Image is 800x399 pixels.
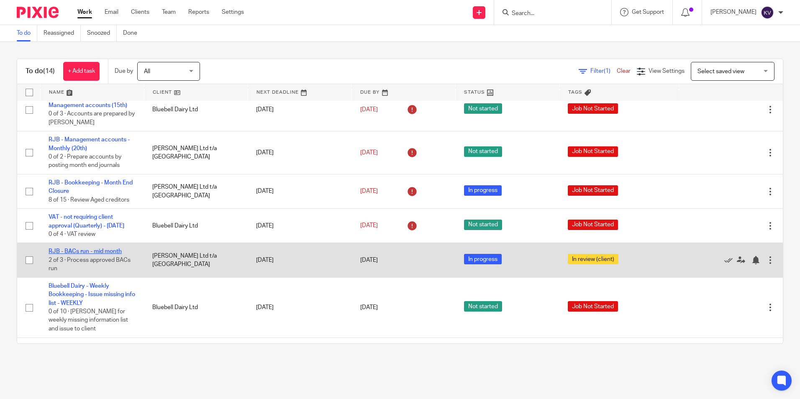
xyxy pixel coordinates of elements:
span: Not started [464,301,502,312]
span: Tags [568,90,582,95]
a: Work [77,8,92,16]
input: Search [511,10,586,18]
span: In progress [464,185,502,196]
a: Bluebell Dairy Ltd - Monthly Management accounts (15th) [49,94,127,108]
td: [DATE] [248,338,351,372]
td: [DATE] [248,209,351,243]
td: [DATE] [248,88,351,131]
span: [DATE] [360,150,378,156]
span: Job Not Started [568,146,618,157]
span: [DATE] [360,257,378,263]
span: View Settings [649,68,685,74]
span: 2 of 3 · Process approved BACs run [49,257,131,272]
a: RJB - BACs run - mid month [49,248,122,254]
td: [DATE] [248,174,351,209]
a: To do [17,25,37,41]
span: Job Not Started [568,301,618,312]
a: Clear [617,68,631,74]
span: 8 of 15 · Review Aged creditors [49,197,129,203]
a: Reports [188,8,209,16]
a: Reassigned [44,25,81,41]
span: [DATE] [360,223,378,229]
span: (14) [43,68,55,74]
a: Settings [222,8,244,16]
a: VAT - not requiring client approval (Quarterly) - [DATE] [49,214,124,228]
span: 0 of 3 · Accounts are prepared by [PERSON_NAME] [49,111,135,125]
p: [PERSON_NAME] [710,8,756,16]
a: Snoozed [87,25,117,41]
span: (1) [604,68,610,74]
a: RJB - Management accounts - Monthly (20th) [49,137,130,151]
span: Not started [464,103,502,114]
p: Due by [115,67,133,75]
td: Bluebell Dairy Ltd [144,277,248,338]
span: [DATE] [360,188,378,194]
td: [DATE] [248,131,351,174]
a: + Add task [63,62,100,81]
td: [PERSON_NAME] Ltd t/a [GEOGRAPHIC_DATA] [144,174,248,209]
td: Bluebell Dairy Ltd [144,88,248,131]
a: Bluebell Dairy - Weekly Bookkeeping - Issue missing info list - WEEKLY [49,283,135,306]
td: [PERSON_NAME] Ltd t/a [GEOGRAPHIC_DATA] [144,338,248,372]
span: [DATE] [360,304,378,310]
span: Job Not Started [568,220,618,230]
span: Job Not Started [568,185,618,196]
td: [PERSON_NAME] Ltd t/a [GEOGRAPHIC_DATA] [144,243,248,277]
span: All [144,69,150,74]
span: 0 of 4 · VAT review [49,231,95,237]
a: RJB - Bookkeeping - Month End Closure [49,180,133,194]
span: Select saved view [697,69,744,74]
img: Pixie [17,7,59,18]
img: svg%3E [761,6,774,19]
span: In progress [464,254,502,264]
span: 0 of 2 · Prepare accounts by posting month end journals [49,154,121,169]
a: Done [123,25,144,41]
td: [PERSON_NAME] Ltd t/a [GEOGRAPHIC_DATA] [144,131,248,174]
a: Team [162,8,176,16]
span: Get Support [632,9,664,15]
a: RJB - Weekly Bookkeeping [49,343,121,349]
span: [DATE] [360,107,378,113]
h1: To do [26,67,55,76]
span: Job Not Started [568,103,618,114]
span: Not started [464,220,502,230]
td: Bluebell Dairy Ltd [144,209,248,243]
a: Mark as done [724,256,737,264]
span: Filter [590,68,617,74]
span: 0 of 10 · [PERSON_NAME] for weekly missing information list and issue to client [49,309,128,332]
span: In review (client) [568,254,618,264]
a: Clients [131,8,149,16]
td: [DATE] [248,277,351,338]
td: [DATE] [248,243,351,277]
a: Email [105,8,118,16]
span: Not started [464,146,502,157]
